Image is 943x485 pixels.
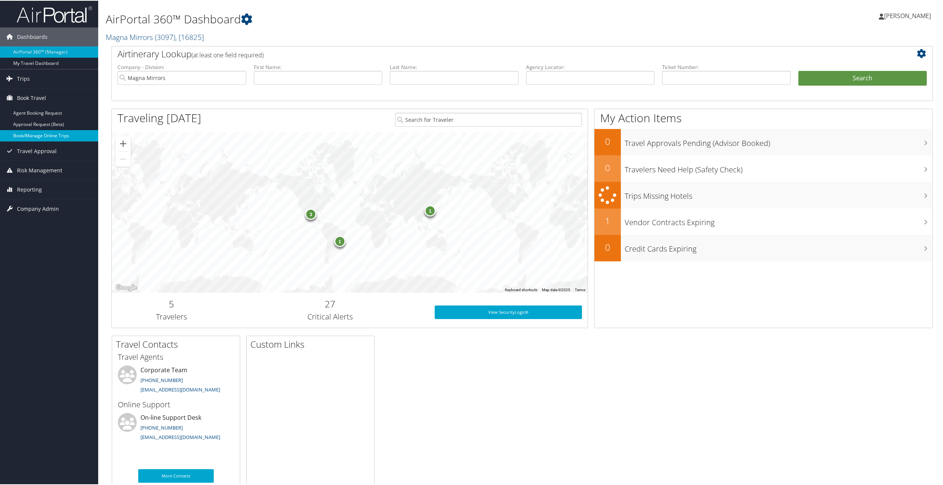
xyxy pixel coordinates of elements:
[594,128,933,155] a: 0Travel Approvals Pending (Advisor Booked)
[140,424,183,430] a: [PHONE_NUMBER]
[254,63,383,70] label: First Name:
[117,63,246,70] label: Company - Division:
[155,31,175,41] span: ( 3097 )
[594,134,621,147] h2: 0
[118,399,234,409] h3: Online Support
[662,63,791,70] label: Ticket Number:
[594,234,933,261] a: 0Credit Cards Expiring
[117,47,858,60] h2: Airtinerary Lookup
[191,50,264,58] span: (at least one field required)
[114,365,238,396] li: Corporate Team
[879,4,938,26] a: [PERSON_NAME]
[236,297,423,310] h2: 27
[140,433,220,440] a: [EMAIL_ADDRESS][DOMAIN_NAME]
[625,134,933,148] h3: Travel Approvals Pending (Advisor Booked)
[594,181,933,208] a: Trips Missing Hotels
[625,160,933,174] h3: Travelers Need Help (Safety Check)
[542,287,570,291] span: Map data ©2025
[17,199,59,218] span: Company Admin
[625,186,933,201] h3: Trips Missing Hotels
[594,155,933,181] a: 0Travelers Need Help (Safety Check)
[17,88,46,107] span: Book Travel
[114,282,139,292] img: Google
[17,69,30,87] span: Trips
[118,351,234,362] h3: Travel Agents
[594,240,621,253] h2: 0
[884,11,931,19] span: [PERSON_NAME]
[175,31,204,41] span: , [ 16825 ]
[117,297,225,310] h2: 5
[138,468,214,482] a: More Contacts
[435,305,582,318] a: View SecurityLogic®
[140,385,220,392] a: [EMAIL_ADDRESS][DOMAIN_NAME]
[116,337,240,350] h2: Travel Contacts
[116,151,131,166] button: Zoom out
[526,63,655,70] label: Agency Locator:
[106,31,204,41] a: Magna Mirrors
[114,412,238,443] li: On-line Support Desk
[17,141,57,160] span: Travel Approval
[334,235,346,246] div: 1
[594,208,933,234] a: 1Vendor Contracts Expiring
[17,180,42,198] span: Reporting
[798,70,927,85] button: Search
[424,204,436,216] div: 1
[17,27,48,46] span: Dashboards
[117,311,225,321] h3: Travelers
[395,112,582,126] input: Search for Traveler
[625,213,933,227] h3: Vendor Contracts Expiring
[306,208,317,219] div: 3
[116,135,131,150] button: Zoom in
[17,160,62,179] span: Risk Management
[114,282,139,292] a: Open this area in Google Maps (opens a new window)
[140,376,183,383] a: [PHONE_NUMBER]
[117,109,201,125] h1: Traveling [DATE]
[250,337,374,350] h2: Custom Links
[390,63,519,70] label: Last Name:
[575,287,585,291] a: Terms (opens in new tab)
[236,311,423,321] h3: Critical Alerts
[17,5,92,23] img: airportal-logo.png
[594,214,621,227] h2: 1
[594,109,933,125] h1: My Action Items
[106,11,661,26] h1: AirPortal 360™ Dashboard
[505,287,537,292] button: Keyboard shortcuts
[625,239,933,253] h3: Credit Cards Expiring
[594,161,621,173] h2: 0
